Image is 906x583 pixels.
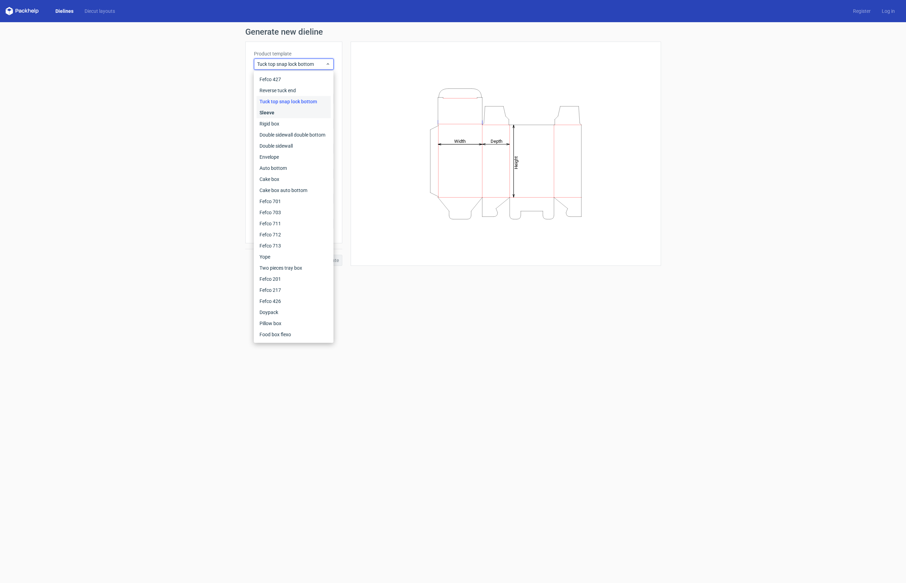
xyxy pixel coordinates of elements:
div: Pillow box [257,318,331,329]
a: Diecut layouts [79,8,121,15]
div: Fefco 426 [257,296,331,307]
div: Fefco 217 [257,285,331,296]
div: Auto bottom [257,163,331,174]
div: Fefco 712 [257,229,331,240]
div: Double sidewall [257,140,331,151]
a: Dielines [50,8,79,15]
div: Fefco 427 [257,74,331,85]
span: Tuck top snap lock bottom [257,61,325,68]
tspan: Height [513,156,519,169]
div: Envelope [257,151,331,163]
a: Log in [876,8,900,15]
a: Register [847,8,876,15]
div: Fefco 711 [257,218,331,229]
h1: Generate new dieline [245,28,661,36]
div: Double sidewall double bottom [257,129,331,140]
div: Food box flexo [257,329,331,340]
div: Cake box auto bottom [257,185,331,196]
tspan: Depth [491,138,502,143]
div: Sleeve [257,107,331,118]
label: Product template [254,50,334,57]
div: Tuck top snap lock bottom [257,96,331,107]
div: Two pieces tray box [257,262,331,273]
div: Yope [257,251,331,262]
div: Rigid box [257,118,331,129]
div: Fefco 201 [257,273,331,285]
div: Fefco 713 [257,240,331,251]
div: Doypack [257,307,331,318]
tspan: Width [454,138,465,143]
div: Fefco 701 [257,196,331,207]
div: Cake box [257,174,331,185]
div: Fefco 703 [257,207,331,218]
div: Reverse tuck end [257,85,331,96]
